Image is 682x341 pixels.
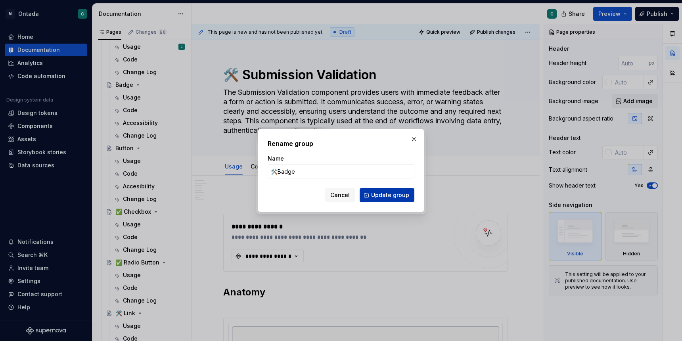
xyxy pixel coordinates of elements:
button: Update group [360,188,414,202]
span: Cancel [330,191,350,199]
h2: Rename group [268,139,414,148]
button: Cancel [325,188,355,202]
span: Update group [371,191,409,199]
label: Name [268,155,284,163]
